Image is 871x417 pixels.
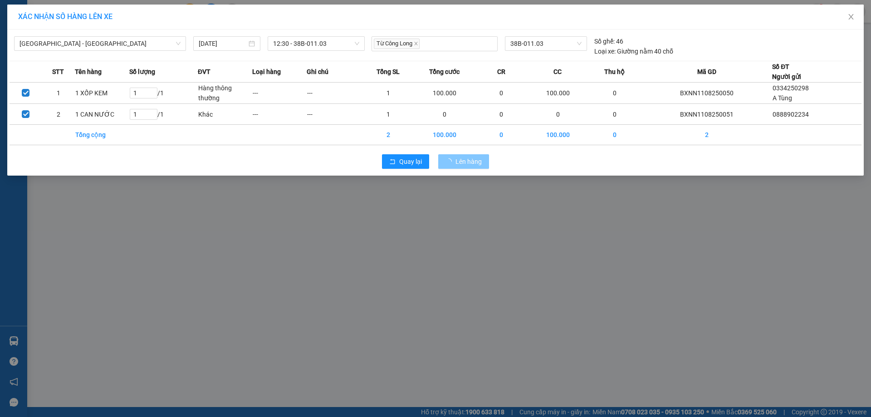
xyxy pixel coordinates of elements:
[42,104,75,125] td: 2
[414,41,418,46] span: close
[150,109,155,115] span: up
[528,125,587,145] td: 100.000
[252,104,307,125] td: ---
[198,67,210,77] span: ĐVT
[399,157,422,167] span: Quay lại
[75,125,129,145] td: Tổng cộng
[129,83,198,104] td: / 1
[528,83,587,104] td: 100.000
[150,114,155,120] span: down
[147,93,157,98] span: Decrease Value
[553,67,562,77] span: CC
[641,125,772,145] td: 2
[198,104,252,125] td: Khác
[18,12,113,21] span: XÁC NHẬN SỐ HÀNG LÊN XE
[252,67,281,77] span: Loại hàng
[389,158,396,166] span: rollback
[374,39,420,49] span: Từ Công Long
[455,157,482,167] span: Lên hàng
[75,67,102,77] span: Tên hàng
[497,67,505,77] span: CR
[273,37,359,50] span: 12:30 - 38B-011.03
[528,104,587,125] td: 0
[594,36,623,46] div: 46
[641,83,772,104] td: BXNN1108250050
[52,67,64,77] span: STT
[20,37,181,50] span: Hà Nội - Hà Tĩnh
[474,104,528,125] td: 0
[416,83,475,104] td: 100.000
[838,5,864,30] button: Close
[147,88,157,93] span: Increase Value
[252,83,307,104] td: ---
[361,125,416,145] td: 2
[438,154,489,169] button: Lên hàng
[147,114,157,119] span: Decrease Value
[307,83,361,104] td: ---
[847,13,855,20] span: close
[773,111,809,118] span: 0888902234
[150,93,155,98] span: down
[361,83,416,104] td: 1
[510,37,581,50] span: 38B-011.03
[129,104,198,125] td: / 1
[307,104,361,125] td: ---
[445,158,455,165] span: loading
[75,83,129,104] td: 1 XỐP KEM
[150,88,155,94] span: up
[697,67,716,77] span: Mã GD
[42,83,75,104] td: 1
[429,67,460,77] span: Tổng cước
[75,104,129,125] td: 1 CAN NƯỚC
[199,39,247,49] input: 11/08/2025
[773,84,809,92] span: 0334250298
[147,109,157,114] span: Increase Value
[773,94,792,102] span: A Tùng
[361,104,416,125] td: 1
[198,83,252,104] td: Hàng thông thường
[587,104,642,125] td: 0
[641,104,772,125] td: BXNN1108250051
[594,46,616,56] span: Loại xe:
[594,46,673,56] div: Giường nằm 40 chỗ
[604,67,625,77] span: Thu hộ
[377,67,400,77] span: Tổng SL
[416,104,475,125] td: 0
[474,83,528,104] td: 0
[129,67,155,77] span: Số lượng
[416,125,475,145] td: 100.000
[587,83,642,104] td: 0
[772,62,801,82] div: Số ĐT Người gửi
[587,125,642,145] td: 0
[382,154,429,169] button: rollbackQuay lại
[594,36,615,46] span: Số ghế:
[474,125,528,145] td: 0
[307,67,328,77] span: Ghi chú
